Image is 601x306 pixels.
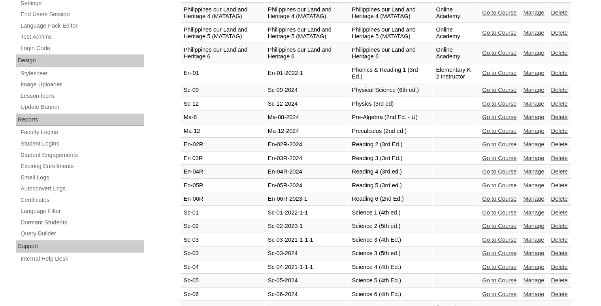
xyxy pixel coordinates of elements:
a: Manage [523,50,544,56]
a: Delete [551,155,567,161]
td: Science 6 (4th Ed.) [349,288,432,301]
a: Delete [551,264,567,270]
a: Delete [551,196,567,202]
a: Manage [523,114,544,120]
a: Go to Course [482,70,516,76]
div: Design [16,54,144,67]
td: Sc-05 [181,274,264,287]
a: Manage [523,70,544,76]
td: Sc-09 [181,84,264,97]
td: Phonics & Reading 1 (3rd Ed.) [349,63,432,83]
a: Go to Course [482,223,516,229]
td: Philippines our Land and Heritage 5 (MATATAG) [349,23,432,43]
td: Elementary K-2 Instructor [433,63,479,83]
td: Philippines our Land and Heritage 6 [265,43,349,63]
a: Go to Course [482,101,516,107]
a: Go to Course [482,114,516,120]
td: Science 5 (4th Ed.) [349,274,432,287]
td: Ma-8 [181,111,264,124]
td: Science 3 (5th ed.) [349,247,432,260]
a: Manage [523,30,544,36]
td: Ma-08-2024 [265,111,349,124]
a: Expiring Enrollments [20,161,144,171]
a: Query Builder [20,229,144,239]
td: Sc-09-2024 [265,84,349,97]
td: En-06R-2023-1 [265,192,349,206]
div: Reports [16,114,144,126]
td: Philippines our Land and Heritage 6 [181,43,264,63]
a: Manage [523,155,544,161]
td: Ma-12 [181,125,264,138]
a: Go to Course [482,9,516,16]
a: Lesson Icons [20,91,144,101]
a: Language Filter [20,206,144,216]
td: Philippines our Land and Heritage 5 (MATATAG) [265,23,349,43]
a: Manage [523,101,544,107]
a: Delete [551,209,567,216]
a: Test Admins [20,32,144,42]
td: Philippines our Land and Heritage 4 (MATATAG) [349,3,432,23]
td: Philippines our Land and Heritage 6 [349,43,432,63]
td: Reading 5 (3rd ed.) [349,179,432,192]
a: Delete [551,128,567,134]
td: Reading 6 (2nd Ed.) [349,192,432,206]
td: Sc-12 [181,97,264,111]
a: Certificates [20,195,144,205]
a: Go to Course [482,237,516,243]
a: Go to Course [482,277,516,284]
td: Sc-02 [181,220,264,233]
a: Language Pack Editor [20,21,144,31]
a: Autoconvert Logs [20,184,144,194]
td: Science 1 (4th ed.) [349,206,432,220]
a: Delete [551,182,567,188]
a: Manage [523,168,544,175]
a: Delete [551,30,567,36]
a: Manage [523,250,544,256]
td: Pre-Algebra (2nd Ed. - U) [349,111,432,124]
td: Reading 3 (3rd Ed.) [349,152,432,165]
a: Internal Help Desk [20,254,144,264]
a: Delete [551,141,567,147]
td: Sc-01-2022-1-1 [265,206,349,220]
a: Manage [523,9,544,16]
a: Manage [523,182,544,188]
a: Manage [523,223,544,229]
td: Philippines our Land and Heritage 5 (MATATAG) [181,23,264,43]
a: Manage [523,291,544,297]
a: Manage [523,209,544,216]
a: Delete [551,101,567,107]
a: Manage [523,87,544,93]
td: Sc-02-2023-1 [265,220,349,233]
a: Delete [551,291,567,297]
td: Sc-04 [181,261,264,274]
td: Ma-12-2024 [265,125,349,138]
a: Manage [523,141,544,147]
a: Go to Course [482,30,516,36]
a: Faculty Logins [20,127,144,137]
td: Online Academy [433,23,479,43]
td: Online Academy [433,43,479,63]
td: En-05R [181,179,264,192]
td: Physical Science (6th ed.) [349,84,432,97]
td: Sc-12-2024 [265,97,349,111]
a: Delete [551,114,567,120]
td: Physics (3rd ed) [349,97,432,111]
td: En-04R-2024 [265,165,349,179]
a: Delete [551,250,567,256]
td: Reading 2 (3rd Ed.) [349,138,432,151]
a: Manage [523,196,544,202]
a: Go to Course [482,87,516,93]
div: Support [16,240,144,253]
a: Student Engagements [20,150,144,160]
td: Philippines our Land and Heritage 4 (MATATAG) [265,3,349,23]
td: En 03R [181,152,264,165]
td: En-02R [181,138,264,151]
a: Manage [523,128,544,134]
td: En-02R-2024 [265,138,349,151]
td: Sc-03 [181,233,264,247]
a: Email Logs [20,173,144,183]
td: Sc-06 [181,288,264,301]
td: En-01 [181,63,264,83]
a: Go to Course [482,291,516,297]
a: Delete [551,87,567,93]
